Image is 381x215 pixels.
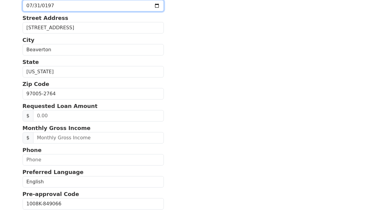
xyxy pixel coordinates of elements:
[23,147,42,153] strong: Phone
[23,88,164,100] input: Zip Code
[23,154,164,166] input: Phone
[23,22,164,33] input: Street Address
[23,59,39,65] strong: State
[23,44,164,55] input: City
[23,103,98,109] strong: Requested Loan Amount
[23,169,84,175] strong: Preferred Language
[23,191,79,197] strong: Pre-approval Code
[33,110,164,122] input: 0.00
[23,110,33,122] span: $
[23,124,164,132] p: Monthly Gross Income
[33,132,164,144] input: Monthly Gross Income
[23,132,33,144] span: $
[23,15,68,21] strong: Street Address
[23,81,49,87] strong: Zip Code
[23,37,35,43] strong: City
[23,198,164,210] input: Pre-approval Code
